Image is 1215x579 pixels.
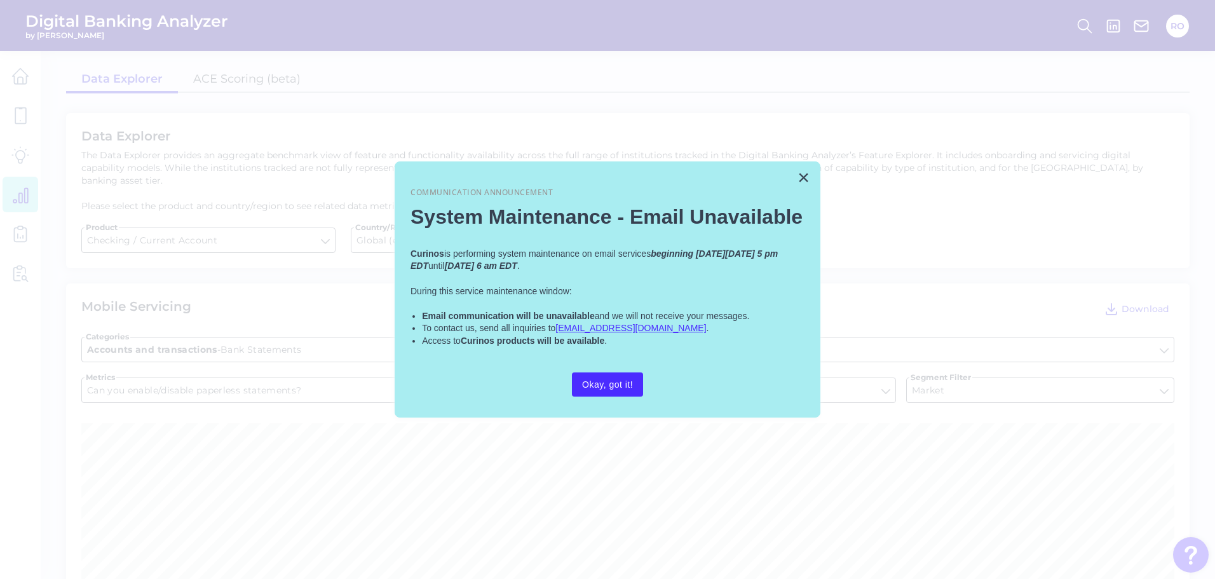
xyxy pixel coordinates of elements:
h2: System Maintenance - Email Unavailable [411,205,804,229]
span: Access to [422,336,461,346]
span: . [517,261,520,271]
span: is performing system maintenance on email services [444,249,651,259]
p: During this service maintenance window: [411,285,804,298]
strong: Curinos [411,249,444,259]
strong: Curinos products will be available [461,336,604,346]
button: Okay, got it! [572,372,643,397]
span: and we will not receive your messages. [595,311,750,321]
span: until [428,261,445,271]
a: [EMAIL_ADDRESS][DOMAIN_NAME] [555,323,706,333]
span: . [707,323,709,333]
button: Close [798,167,810,187]
strong: Email communication will be unavailable [422,311,595,321]
p: Communication Announcement [411,187,804,198]
span: To contact us, send all inquiries to [422,323,555,333]
span: . [604,336,607,346]
em: [DATE] 6 am EDT [445,261,517,271]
